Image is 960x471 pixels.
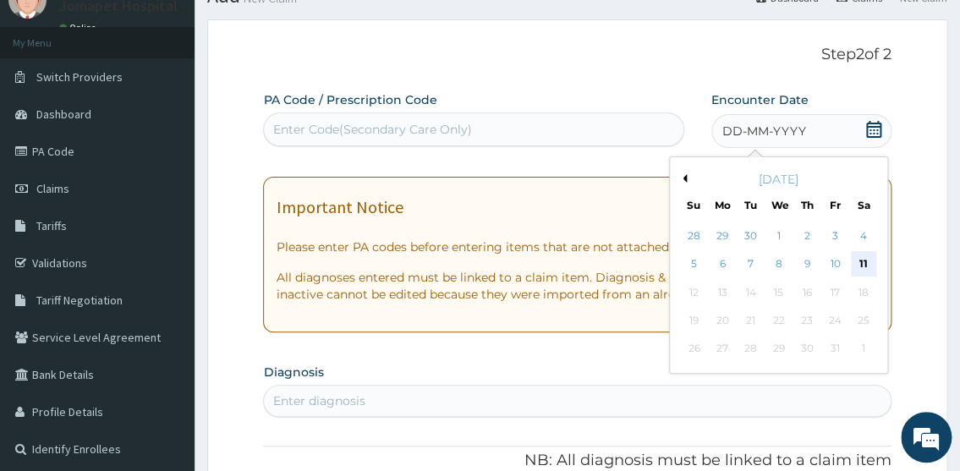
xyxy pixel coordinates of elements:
label: Diagnosis [263,364,323,381]
label: Encounter Date [711,91,809,108]
div: Choose Friday, October 10th, 2025 [822,252,848,277]
div: Choose Tuesday, September 30th, 2025 [738,223,763,249]
div: month 2025-10 [680,222,877,364]
div: Choose Saturday, October 4th, 2025 [850,223,875,249]
div: Not available Wednesday, October 29th, 2025 [765,337,791,362]
p: Step 2 of 2 [263,46,891,64]
p: Please enter PA codes before entering items that are not attached to a PA code [276,238,878,255]
div: Not available Saturday, November 1st, 2025 [850,337,875,362]
div: Not available Saturday, October 18th, 2025 [850,280,875,305]
div: Choose Tuesday, October 7th, 2025 [738,252,763,277]
div: Not available Sunday, October 26th, 2025 [681,337,706,362]
div: Choose Monday, October 6th, 2025 [709,252,734,277]
span: We're online! [98,133,233,304]
div: Sa [856,198,870,212]
span: Tariff Negotiation [36,293,123,308]
div: Not available Friday, October 24th, 2025 [822,308,848,333]
div: Choose Thursday, October 9th, 2025 [793,252,819,277]
img: d_794563401_company_1708531726252_794563401 [31,85,69,127]
div: Not available Thursday, October 30th, 2025 [793,337,819,362]
div: Not available Friday, October 31st, 2025 [822,337,848,362]
div: Choose Thursday, October 2nd, 2025 [793,223,819,249]
div: Chat with us now [88,95,284,117]
div: Choose Saturday, October 11th, 2025 [850,252,875,277]
div: Choose Friday, October 3rd, 2025 [822,223,848,249]
div: Enter diagnosis [272,392,365,409]
div: Enter Code(Secondary Care Only) [272,121,471,138]
div: Choose Monday, September 29th, 2025 [709,223,734,249]
span: Claims [36,181,69,196]
div: Not available Tuesday, October 28th, 2025 [738,337,763,362]
div: Minimize live chat window [277,8,318,49]
span: Dashboard [36,107,91,122]
div: Not available Monday, October 20th, 2025 [709,308,734,333]
a: Online [59,22,100,34]
div: Choose Sunday, September 28th, 2025 [681,223,706,249]
div: Choose Sunday, October 5th, 2025 [681,252,706,277]
div: Not available Monday, October 27th, 2025 [709,337,734,362]
span: Tariffs [36,218,67,233]
span: Switch Providers [36,69,123,85]
label: PA Code / Prescription Code [263,91,436,108]
div: Th [799,198,814,212]
div: Not available Sunday, October 12th, 2025 [681,280,706,305]
div: Su [686,198,700,212]
span: DD-MM-YYYY [722,123,806,140]
div: Not available Thursday, October 23rd, 2025 [793,308,819,333]
div: Mo [715,198,729,212]
div: Fr [828,198,842,212]
div: We [771,198,786,212]
p: All diagnoses entered must be linked to a claim item. Diagnosis & Claim Items that are visible bu... [276,269,878,303]
h1: Important Notice [276,198,403,216]
div: Not available Tuesday, October 14th, 2025 [738,280,763,305]
textarea: Type your message and hit 'Enter' [8,301,322,360]
button: Previous Month [678,174,687,183]
div: Not available Thursday, October 16th, 2025 [793,280,819,305]
div: Not available Monday, October 13th, 2025 [709,280,734,305]
div: Choose Wednesday, October 1st, 2025 [765,223,791,249]
div: [DATE] [677,171,880,188]
div: Not available Friday, October 17th, 2025 [822,280,848,305]
div: Not available Tuesday, October 21st, 2025 [738,308,763,333]
div: Choose Wednesday, October 8th, 2025 [765,252,791,277]
div: Not available Wednesday, October 15th, 2025 [765,280,791,305]
div: Not available Wednesday, October 22nd, 2025 [765,308,791,333]
div: Not available Sunday, October 19th, 2025 [681,308,706,333]
div: Not available Saturday, October 25th, 2025 [850,308,875,333]
div: Tu [743,198,757,212]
